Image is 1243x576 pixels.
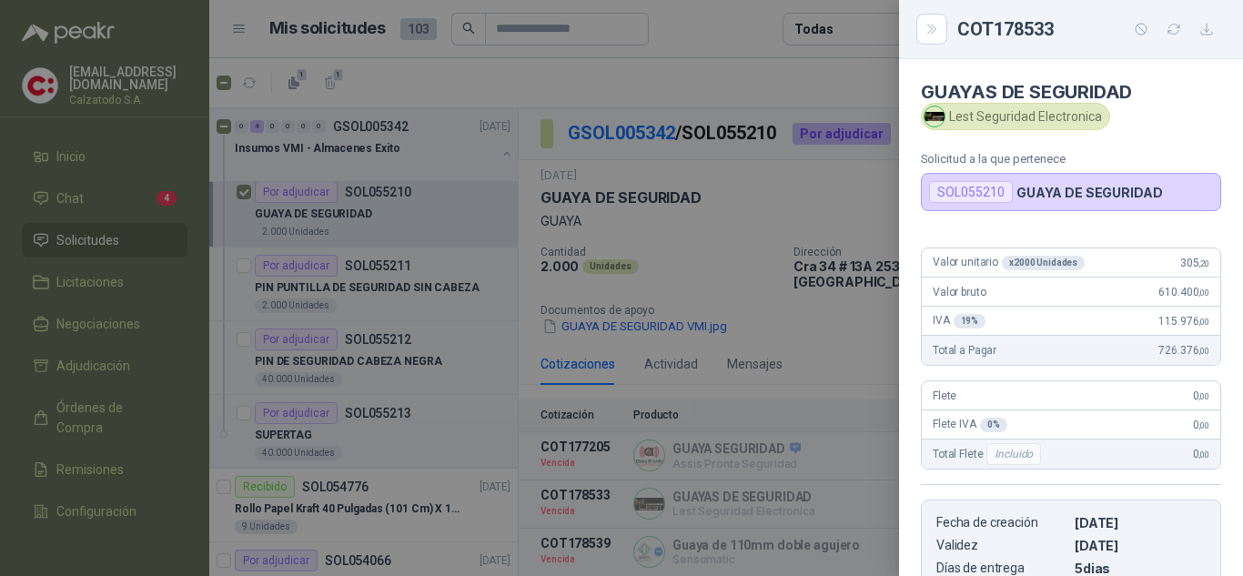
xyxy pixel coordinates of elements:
div: Lest Seguridad Electronica [921,103,1110,130]
div: x 2000 Unidades [1002,256,1085,270]
span: Total Flete [933,443,1045,465]
span: ,00 [1198,391,1209,401]
span: Flete [933,389,956,402]
h4: GUAYAS DE SEGURIDAD [921,81,1221,103]
span: IVA [933,314,985,328]
p: Fecha de creación [936,515,1067,531]
span: 0 [1193,419,1209,431]
p: Validez [936,538,1067,553]
span: ,00 [1198,288,1209,298]
p: Días de entrega [936,561,1067,576]
span: ,20 [1198,258,1209,268]
span: 305 [1180,257,1209,269]
span: 610.400 [1158,286,1209,298]
div: SOL055210 [929,181,1013,203]
div: Incluido [986,443,1041,465]
span: Flete IVA [933,418,1007,432]
p: [DATE] [1075,538,1206,553]
span: 726.376 [1158,344,1209,357]
span: ,00 [1198,420,1209,430]
img: Company Logo [925,106,945,126]
p: [DATE] [1075,515,1206,531]
div: 19 % [954,314,986,328]
span: Valor bruto [933,286,985,298]
span: ,00 [1198,317,1209,327]
button: Close [921,18,943,40]
span: Valor unitario [933,256,1085,270]
p: Solicitud a la que pertenece [921,152,1221,166]
div: 0 % [980,418,1007,432]
span: 0 [1193,389,1209,402]
span: ,00 [1198,450,1209,460]
span: ,00 [1198,346,1209,356]
p: 5 dias [1075,561,1206,576]
span: 115.976 [1158,315,1209,328]
span: Total a Pagar [933,344,996,357]
div: COT178533 [957,15,1221,44]
p: GUAYA DE SEGURIDAD [1016,185,1162,200]
span: 0 [1193,448,1209,460]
